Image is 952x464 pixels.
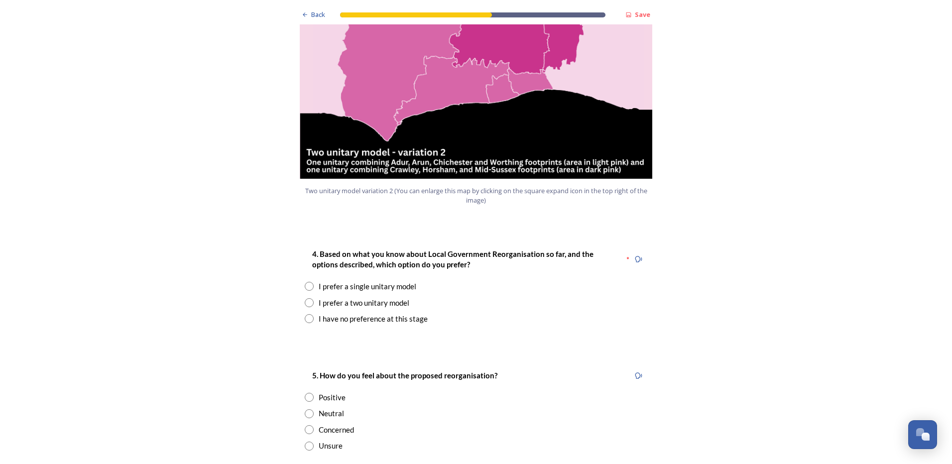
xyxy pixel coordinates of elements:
strong: 4. Based on what you know about Local Government Reorganisation so far, and the options described... [312,249,595,269]
strong: Save [635,10,650,19]
div: I prefer a two unitary model [319,297,409,309]
div: Concerned [319,424,354,436]
div: Positive [319,392,346,403]
span: Two unitary model variation 2 (You can enlarge this map by clicking on the square expand icon in ... [304,186,648,205]
div: Unsure [319,440,343,452]
button: Open Chat [908,420,937,449]
div: I prefer a single unitary model [319,281,416,292]
span: Back [311,10,325,19]
strong: 5. How do you feel about the proposed reorganisation? [312,371,497,380]
div: I have no preference at this stage [319,313,428,325]
div: Neutral [319,408,344,419]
